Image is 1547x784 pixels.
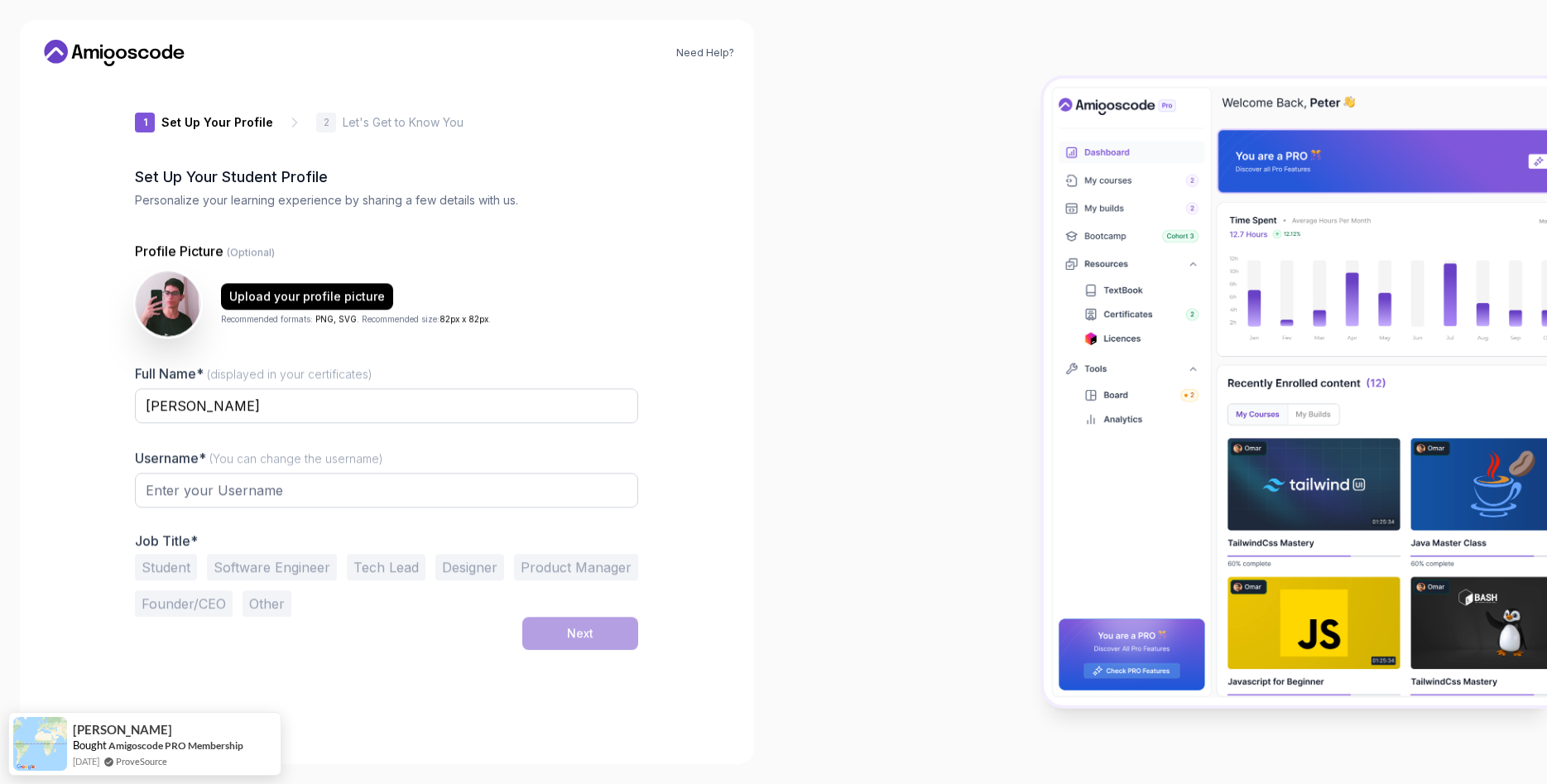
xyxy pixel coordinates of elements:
[209,451,383,465] span: (You can change the username)
[567,625,593,642] div: Next
[243,590,291,617] button: Other
[229,288,385,305] div: Upload your profile picture
[440,314,488,324] span: 82px x 82px
[221,283,393,310] button: Upload your profile picture
[40,40,189,66] a: Home link
[324,118,329,127] p: 2
[136,272,200,336] img: user profile image
[135,192,638,209] p: Personalize your learning experience by sharing a few details with us.
[135,241,638,261] p: Profile Picture
[1044,79,1547,706] img: Amigoscode Dashboard
[116,754,167,768] a: ProveSource
[227,246,275,258] span: (Optional)
[135,450,383,466] label: Username*
[315,314,357,324] span: PNG, SVG
[73,738,107,752] span: Bought
[143,118,147,127] p: 1
[135,532,638,549] p: Job Title*
[514,554,638,580] button: Product Manager
[221,313,491,325] p: Recommended formats: . Recommended size: .
[207,367,372,381] span: (displayed in your certificates)
[435,554,504,580] button: Designer
[135,388,638,423] input: Enter your Full Name
[676,46,734,60] a: Need Help?
[207,554,337,580] button: Software Engineer
[347,554,425,580] button: Tech Lead
[135,365,372,382] label: Full Name*
[73,723,172,737] span: [PERSON_NAME]
[73,754,99,768] span: [DATE]
[108,739,243,752] a: Amigoscode PRO Membership
[135,590,233,617] button: Founder/CEO
[522,617,638,650] button: Next
[343,114,464,131] p: Let's Get to Know You
[13,717,67,771] img: provesource social proof notification image
[135,166,638,189] h2: Set Up Your Student Profile
[161,114,273,131] p: Set Up Your Profile
[135,554,197,580] button: Student
[135,473,638,507] input: Enter your Username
